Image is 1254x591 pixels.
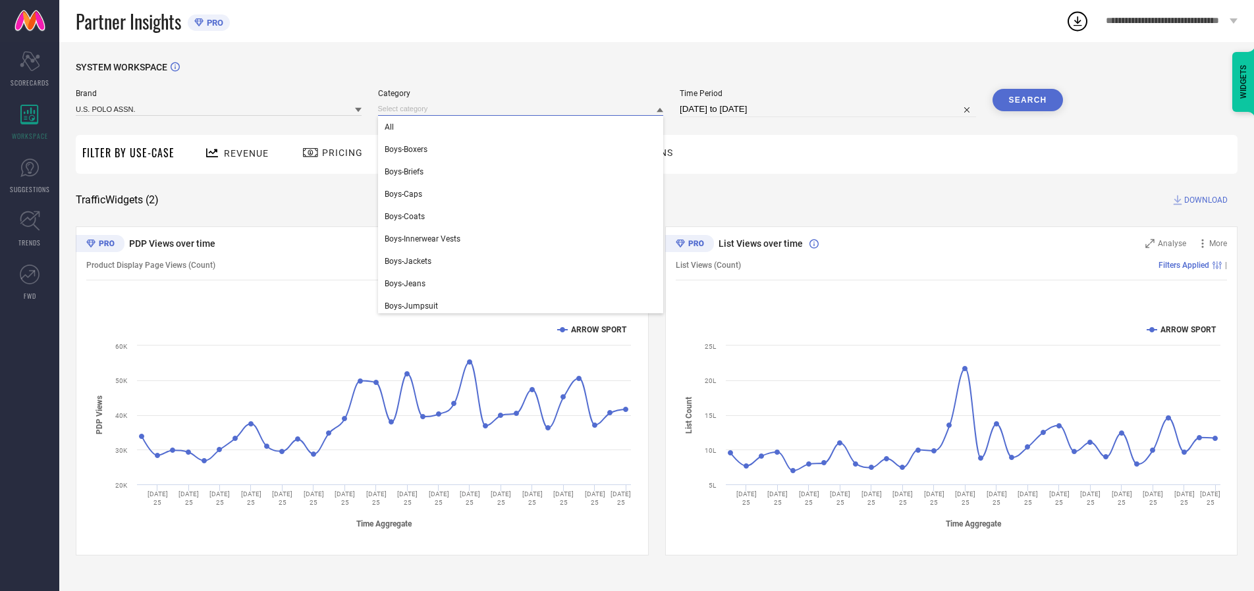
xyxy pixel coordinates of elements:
[241,490,261,506] text: [DATE] 25
[76,62,167,72] span: SYSTEM WORKSPACE
[1111,490,1131,506] text: [DATE] 25
[429,490,449,506] text: [DATE] 25
[1066,9,1089,33] div: Open download list
[709,482,717,489] text: 5L
[115,377,128,384] text: 50K
[378,272,664,295] div: Boys-Jeans
[366,490,387,506] text: [DATE] 25
[322,147,363,158] span: Pricing
[736,490,756,506] text: [DATE] 25
[304,490,324,506] text: [DATE] 25
[385,122,394,132] span: All
[1184,193,1228,207] span: DOWNLOAD
[1160,325,1216,334] text: ARROW SPORT
[1158,239,1186,248] span: Analyse
[611,490,631,506] text: [DATE] 25
[491,490,511,506] text: [DATE] 25
[676,261,741,270] span: List Views (Count)
[115,447,128,454] text: 30K
[204,18,223,28] span: PRO
[571,325,627,334] text: ARROW SPORT
[705,343,717,350] text: 25L
[129,238,215,249] span: PDP Views over time
[892,490,913,506] text: [DATE] 25
[385,301,438,311] span: Boys-Jumpsuit
[522,490,543,506] text: [DATE] 25
[945,519,1001,528] tspan: Time Aggregate
[224,148,269,159] span: Revenue
[705,377,717,384] text: 20L
[385,257,431,266] span: Boys-Jackets
[385,145,427,154] span: Boys-Boxers
[378,228,664,250] div: Boys-Innerwear Vests
[1159,261,1209,270] span: Filters Applied
[95,396,104,434] tspan: PDP Views
[665,235,714,255] div: Premium
[378,183,664,205] div: Boys-Caps
[385,279,425,288] span: Boys-Jeans
[11,78,49,88] span: SCORECARDS
[335,490,355,506] text: [DATE] 25
[209,490,230,506] text: [DATE] 25
[378,205,664,228] div: Boys-Coats
[1145,239,1155,248] svg: Zoom
[76,8,181,35] span: Partner Insights
[148,490,168,506] text: [DATE] 25
[76,89,362,98] span: Brand
[115,343,128,350] text: 60K
[923,490,944,506] text: [DATE] 25
[460,490,480,506] text: [DATE] 25
[178,490,199,506] text: [DATE] 25
[378,250,664,272] div: Boys-Jackets
[18,238,41,247] span: TRENDS
[385,190,422,199] span: Boys-Caps
[1049,490,1069,506] text: [DATE] 25
[684,396,694,433] tspan: List Count
[1080,490,1101,506] text: [DATE] 25
[719,238,803,249] span: List Views over time
[553,490,574,506] text: [DATE] 25
[378,138,664,161] div: Boys-Boxers
[76,193,159,207] span: Traffic Widgets ( 2 )
[1143,490,1163,506] text: [DATE] 25
[82,145,175,161] span: Filter By Use-Case
[378,116,664,138] div: All
[385,234,460,244] span: Boys-Innerwear Vests
[955,490,975,506] text: [DATE] 25
[798,490,819,506] text: [DATE] 25
[680,89,976,98] span: Time Period
[680,101,976,117] input: Select time period
[986,490,1006,506] text: [DATE] 25
[705,412,717,419] text: 15L
[76,235,124,255] div: Premium
[585,490,605,506] text: [DATE] 25
[378,295,664,317] div: Boys-Jumpsuit
[1200,490,1220,506] text: [DATE] 25
[767,490,788,506] text: [DATE] 25
[1174,490,1194,506] text: [DATE] 25
[378,161,664,183] div: Boys-Briefs
[24,291,36,301] span: FWD
[1018,490,1038,506] text: [DATE] 25
[272,490,292,506] text: [DATE] 25
[10,184,50,194] span: SUGGESTIONS
[397,490,418,506] text: [DATE] 25
[1225,261,1227,270] span: |
[830,490,850,506] text: [DATE] 25
[115,412,128,419] text: 40K
[861,490,881,506] text: [DATE] 25
[378,102,664,116] input: Select category
[705,447,717,454] text: 10L
[1209,239,1227,248] span: More
[12,131,48,141] span: WORKSPACE
[115,482,128,489] text: 20K
[86,261,215,270] span: Product Display Page Views (Count)
[385,212,425,221] span: Boys-Coats
[993,89,1064,111] button: Search
[385,167,423,176] span: Boys-Briefs
[356,519,412,528] tspan: Time Aggregate
[378,89,664,98] span: Category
